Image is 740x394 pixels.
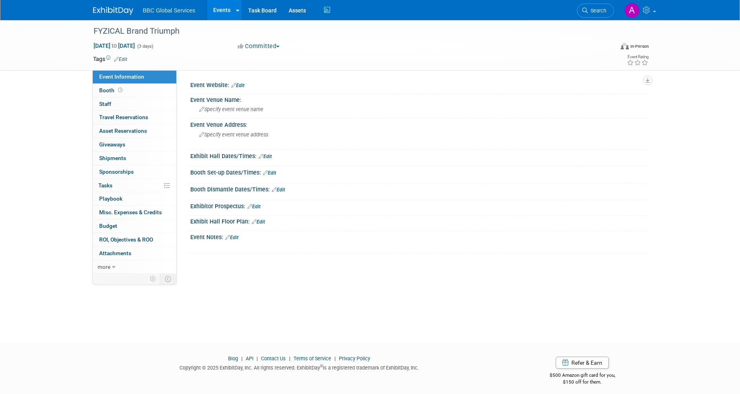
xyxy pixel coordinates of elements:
a: Booth [93,84,176,97]
sup: ® [320,364,323,368]
span: | [255,355,260,362]
span: Travel Reservations [99,114,148,120]
a: Travel Reservations [93,111,176,124]
button: Committed [235,42,283,51]
a: Privacy Policy [339,355,370,362]
a: Misc. Expenses & Credits [93,206,176,219]
span: Attachments [99,250,131,256]
a: Edit [225,235,239,240]
a: Refer & Earn [556,357,609,369]
div: Event Notes: [190,231,647,242]
div: $150 off for them. [518,379,647,386]
span: Giveaways [99,141,125,148]
div: $500 Amazon gift card for you, [518,367,647,385]
span: Specify event venue name [199,106,263,112]
span: to [110,43,118,49]
span: Booth not reserved yet [116,87,124,93]
a: API [246,355,253,362]
div: FYZICAL Brand Triumph [91,24,602,39]
a: Edit [231,83,245,88]
span: Staff [99,101,111,107]
div: In-Person [630,43,649,49]
div: Event Rating [627,55,648,59]
span: BBC Global Services [143,7,196,14]
a: Giveaways [93,138,176,151]
img: ExhibitDay [93,7,133,15]
td: Toggle Event Tabs [160,274,176,284]
a: Edit [272,187,285,193]
a: Tasks [93,179,176,192]
div: Exhibit Hall Dates/Times: [190,150,647,160]
span: Tasks [98,182,112,189]
div: Event Venue Name: [190,94,647,104]
a: Asset Reservations [93,124,176,138]
span: Event Information [99,73,144,80]
img: Format-Inperson.png [621,43,629,49]
div: Booth Set-up Dates/Times: [190,167,647,177]
span: Specify event venue address [199,132,268,138]
a: Search [577,4,614,18]
a: Event Information [93,70,176,83]
span: | [332,355,338,362]
td: Personalize Event Tab Strip [146,274,160,284]
span: Asset Reservations [99,128,147,134]
img: Alex Corrigan [624,3,640,18]
a: more [93,260,176,274]
a: Attachments [93,247,176,260]
span: Booth [99,87,124,93]
div: Event Website: [190,79,647,89]
a: Blog [228,355,238,362]
a: Budget [93,219,176,233]
div: Copyright © 2025 ExhibitDay, Inc. All rights reserved. ExhibitDay is a registered trademark of Ex... [93,362,506,372]
span: (3 days) [137,44,153,49]
span: Shipments [99,155,126,161]
a: Edit [252,219,265,225]
a: Edit [263,170,276,176]
a: Terms of Service [294,355,331,362]
div: Exhibit Hall Floor Plan: [190,215,647,226]
span: | [239,355,245,362]
span: ROI, Objectives & ROO [99,236,153,243]
div: Exhibitor Prospectus: [190,200,647,211]
span: more [98,264,110,270]
span: Misc. Expenses & Credits [99,209,162,215]
span: Sponsorships [99,169,134,175]
div: Event Format [567,42,649,54]
span: Budget [99,223,117,229]
a: Playbook [93,192,176,205]
div: Event Venue Address: [190,119,647,129]
a: Edit [114,57,127,62]
td: Tags [93,55,127,63]
div: Booth Dismantle Dates/Times: [190,183,647,194]
span: [DATE] [DATE] [93,42,135,49]
a: Contact Us [261,355,286,362]
span: Playbook [99,195,122,202]
span: Search [588,8,606,14]
span: | [287,355,292,362]
a: ROI, Objectives & ROO [93,233,176,246]
a: Staff [93,97,176,111]
a: Sponsorships [93,165,176,179]
a: Edit [259,154,272,159]
a: Edit [247,204,261,209]
a: Shipments [93,152,176,165]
